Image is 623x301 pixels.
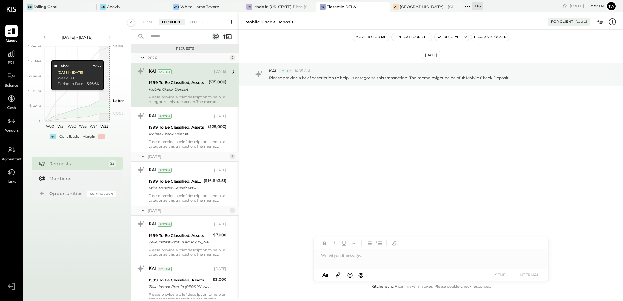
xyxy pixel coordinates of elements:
[149,221,156,228] div: KAI
[138,19,157,25] div: For Me
[158,222,172,227] div: System
[29,104,41,108] text: $54.9K
[516,270,542,279] button: INTERNAL
[158,267,172,271] div: System
[208,123,226,130] div: ($25,000)
[148,208,228,213] div: [DATE]
[54,64,69,69] div: Labor
[100,4,106,10] div: An
[393,4,399,10] div: A–
[149,283,211,290] div: Zelle Instant Pmt To [PERSON_NAME] 10/15 XXXXXXXXXXXX00013p1bp2pusbxrfcjduhh
[209,79,226,85] div: ($15,000)
[86,81,99,87] div: $46.6K
[149,239,211,245] div: Zelle Instant Pmt To [PERSON_NAME] XXXXXXXXXXXX00013p1bp2pusbfwutjceyq
[422,51,440,59] div: [DATE]
[356,271,366,279] button: @
[576,20,587,24] div: [DATE]
[230,154,235,159] div: 1
[0,25,22,44] a: Queue
[57,70,83,75] div: [DATE] - [DATE]
[269,68,276,74] span: KAI
[149,124,206,131] div: 1999 To Be Classified, Assets
[149,68,156,75] div: KAI
[27,4,33,10] div: SG
[50,35,105,40] div: [DATE] - [DATE]
[46,124,54,129] text: W30
[8,61,15,66] span: P&L
[330,239,339,248] button: Italic
[98,134,105,139] div: -
[149,248,226,257] div: Please provide a brief description to help us categorize this transaction. The memo might be help...
[100,124,108,129] text: W35
[28,89,41,93] text: $109.7K
[71,76,73,81] div: 0
[59,134,95,139] div: Contribution Margin
[87,191,116,197] div: Coming Soon
[472,2,483,10] div: + 16
[57,76,68,81] div: Week
[435,33,462,41] button: Resolve
[149,167,156,174] div: KAI
[7,179,16,185] span: Tasks
[159,19,185,25] div: For Client
[326,272,328,278] span: a
[49,190,84,197] div: Opportunities
[230,208,235,213] div: 3
[158,69,172,74] div: System
[149,79,207,86] div: 1999 To Be Classified, Assets
[471,33,509,41] button: Flag as Blocker
[375,239,383,248] button: Ordered List
[279,69,293,73] div: System
[113,111,124,116] text: COGS
[149,95,226,104] div: Please provide a brief description to help us categorize this transaction. The memo might be help...
[2,157,22,163] span: Accountant
[0,166,22,185] a: Tasks
[365,239,373,248] button: Unordered List
[107,4,120,9] div: Anaviv
[5,83,18,89] span: Balance
[551,19,573,24] div: For Client
[149,266,156,272] div: KAI
[488,270,514,279] button: SEND
[28,44,41,48] text: $274.3K
[245,19,294,25] div: Mobile Check Deposit
[5,128,19,134] span: Vendors
[39,119,41,123] text: 0
[214,266,226,272] div: [DATE]
[0,144,22,163] a: Accountant
[93,64,100,69] div: W35
[149,277,211,283] div: 1999 To Be Classified, Assets
[204,178,226,184] div: ($16,643.51)
[400,4,453,9] div: [GEOGRAPHIC_DATA] – [GEOGRAPHIC_DATA]
[109,160,116,167] div: 23
[213,232,226,238] div: $7,000
[149,178,202,185] div: 1999 To Be Classified, Assets
[149,131,206,137] div: Mobile Check Deposit
[390,239,398,248] button: Add URL
[606,1,616,11] button: Ta
[149,113,156,120] div: KAI
[34,4,57,9] div: Sailing Goat
[214,168,226,173] div: [DATE]
[214,222,226,227] div: [DATE]
[57,81,83,87] div: Period to Date
[49,175,113,182] div: Mentions
[0,70,22,89] a: Balance
[149,185,202,191] div: Wire Transfer Deposit Wt76 Ref000369 Zions Bancorp, Na 241216b027gl 12/16 Card 0000
[350,239,358,248] button: Strikethrough
[28,74,41,78] text: $164.6K
[0,115,22,134] a: Vendors
[49,160,105,167] div: Requests
[180,4,219,9] div: White Horse Tavern
[0,48,22,66] a: P&L
[214,114,226,119] div: [DATE]
[186,19,207,25] div: Closed
[269,75,509,80] p: Please provide a brief description to help us categorize this transaction. The memo might be help...
[134,46,235,51] div: Requests
[113,44,123,48] text: Sales
[89,124,98,129] text: W34
[148,55,228,61] div: 2024
[149,86,207,93] div: Mobile Check Deposit
[28,59,41,63] text: $219.4K
[158,168,172,173] div: System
